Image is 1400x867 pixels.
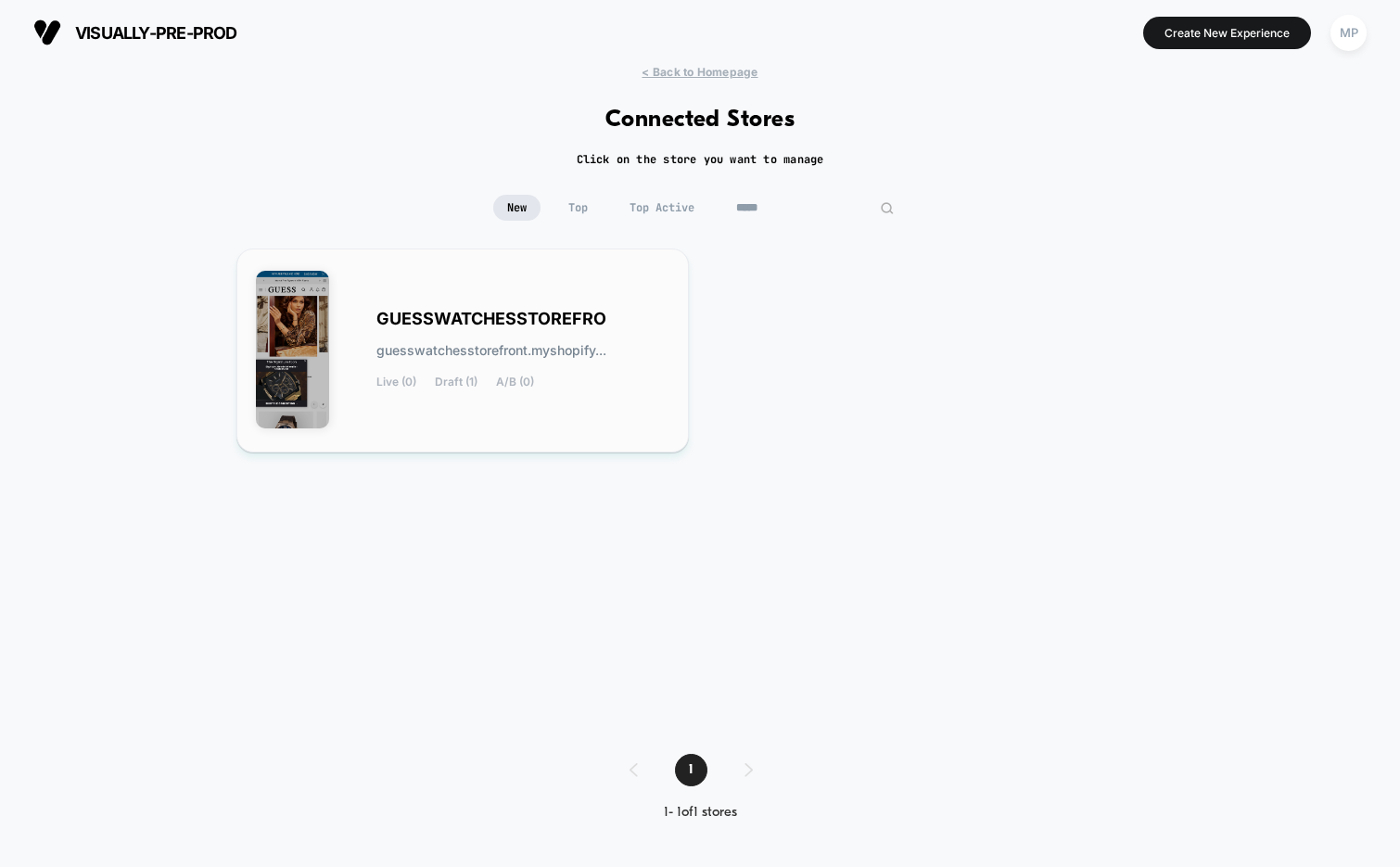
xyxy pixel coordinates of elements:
[376,312,606,325] span: GUESSWATCHESSTOREFRO
[1330,15,1367,51] div: MP
[605,107,795,134] h1: Connected Stores
[642,65,757,79] span: < Back to Homepage
[611,805,790,821] div: 1 - 1 of 1 stores
[376,344,606,357] span: guesswatchesstorefront.myshopify...
[675,754,707,786] span: 1
[28,18,243,47] button: visually-pre-prod
[493,195,541,221] span: New
[577,152,824,167] h2: Click on the store you want to manage
[616,195,708,221] span: Top Active
[880,201,894,215] img: edit
[496,376,534,389] span: A/B (0)
[1143,17,1311,49] button: Create New Experience
[75,23,237,43] span: visually-pre-prod
[376,376,416,389] span: Live (0)
[1325,14,1372,52] button: MP
[33,19,61,46] img: Visually logo
[435,376,477,389] span: Draft (1)
[554,195,602,221] span: Top
[256,271,329,428] img: GUESSWATCHESSTOREFRONT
